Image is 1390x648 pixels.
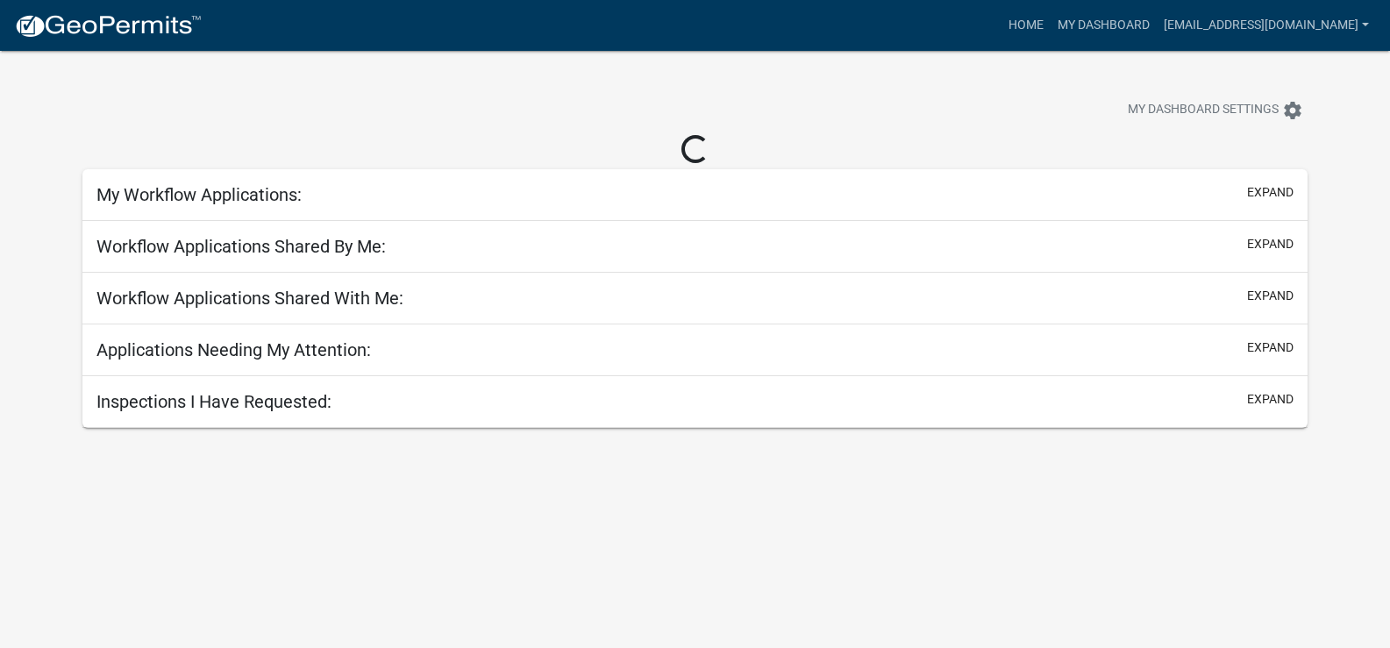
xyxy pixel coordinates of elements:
h5: Workflow Applications Shared With Me: [96,288,403,309]
h5: Applications Needing My Attention: [96,339,371,360]
span: My Dashboard Settings [1128,100,1279,121]
button: expand [1247,390,1294,409]
button: expand [1247,183,1294,202]
a: Home [1002,9,1051,42]
button: expand [1247,287,1294,305]
h5: Workflow Applications Shared By Me: [96,236,386,257]
h5: Inspections I Have Requested: [96,391,331,412]
i: settings [1282,100,1303,121]
a: My Dashboard [1051,9,1157,42]
h5: My Workflow Applications: [96,184,302,205]
button: My Dashboard Settingssettings [1114,93,1317,127]
a: [EMAIL_ADDRESS][DOMAIN_NAME] [1157,9,1376,42]
button: expand [1247,235,1294,253]
button: expand [1247,338,1294,357]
